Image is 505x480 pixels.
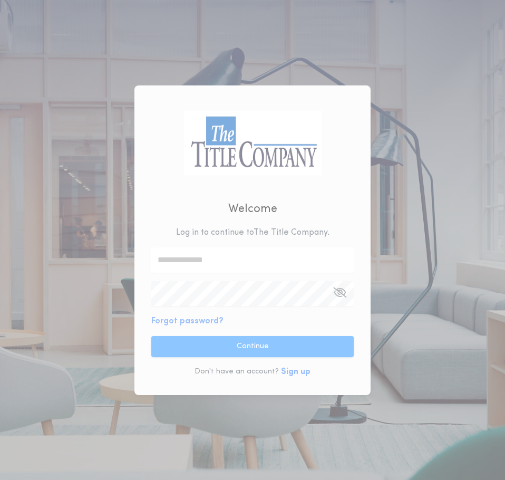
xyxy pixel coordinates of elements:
[228,200,277,218] h2: Welcome
[176,226,329,239] p: Log in to continue to The Title Company .
[195,367,279,377] p: Don't have an account?
[183,110,322,175] img: logo
[151,315,224,328] button: Forgot password?
[281,366,310,378] button: Sign up
[151,336,354,357] button: Continue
